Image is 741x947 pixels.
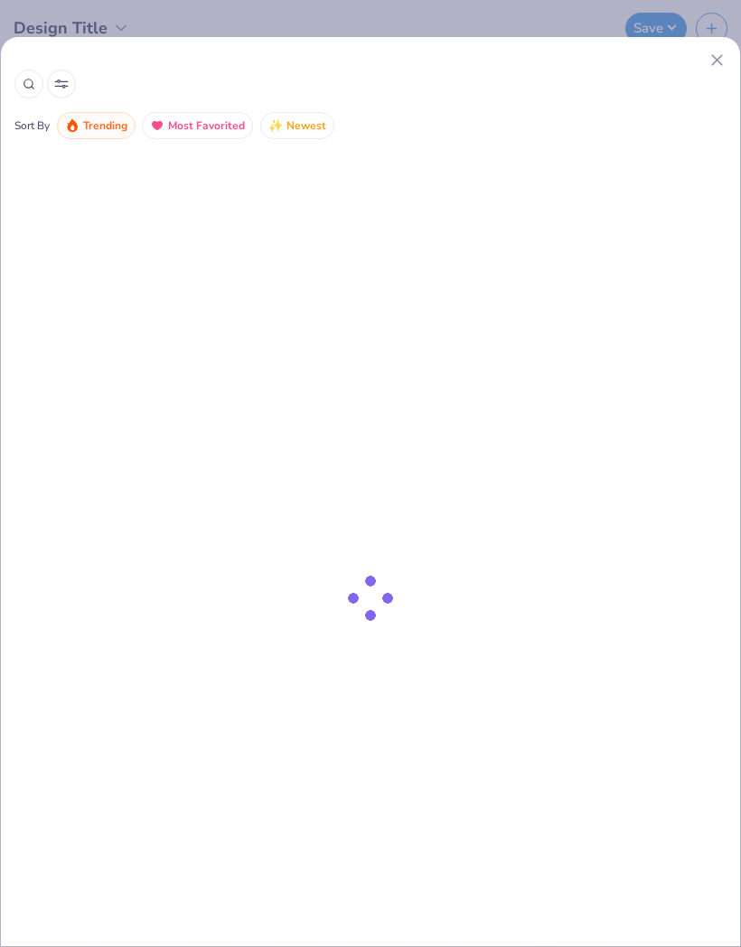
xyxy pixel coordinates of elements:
button: Most Favorited [142,112,253,139]
img: trending.gif [65,118,80,133]
div: Sort By [14,117,50,134]
button: Newest [260,112,334,139]
img: most_fav.gif [150,118,164,133]
span: Most Favorited [168,116,245,136]
button: Sort Popup Button [47,70,76,98]
span: Trending [83,116,127,136]
img: Newest.gif [268,118,283,133]
button: Trending [57,112,136,139]
span: Newest [286,116,326,136]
